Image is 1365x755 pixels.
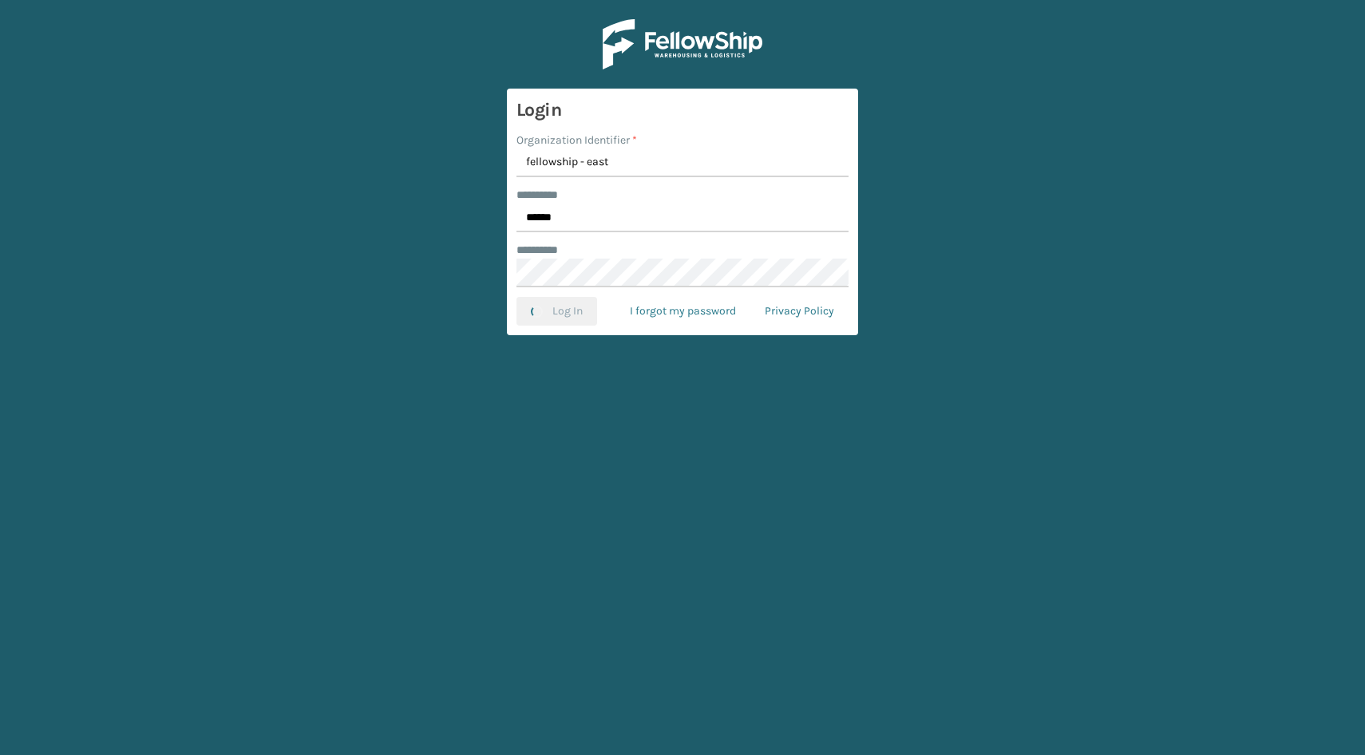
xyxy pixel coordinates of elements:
img: Logo [603,19,762,69]
h3: Login [516,98,849,122]
button: Log In [516,297,597,326]
a: I forgot my password [615,297,750,326]
a: Privacy Policy [750,297,849,326]
label: Organization Identifier [516,132,637,148]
